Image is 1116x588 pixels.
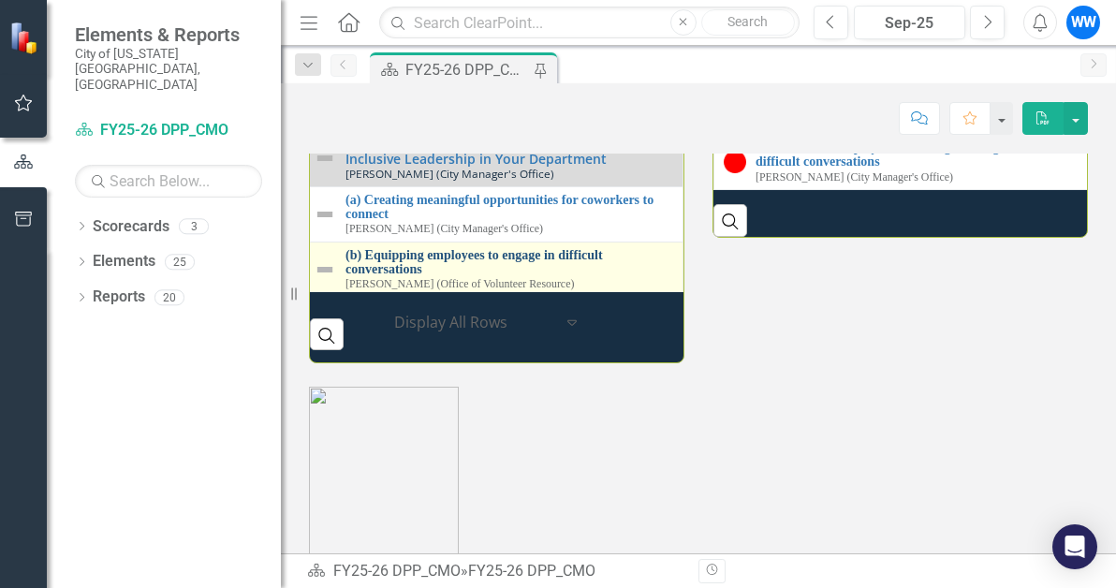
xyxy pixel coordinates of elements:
small: [PERSON_NAME] (City Manager's Office) [756,171,953,184]
img: Not Defined [314,147,336,169]
a: Elements [93,251,155,272]
a: Reports [93,287,145,308]
td: Double-Click to Edit Right Click for Context Menu [304,186,683,242]
img: Below Target [724,151,746,173]
img: ClearPoint Strategy [9,22,42,54]
td: Double-Click to Edit Right Click for Context Menu [304,242,683,297]
div: 20 [154,289,184,305]
input: Search Below... [75,165,262,198]
a: FY25-26 DPP_CMO [333,562,461,580]
div: FY25-26 DPP_CMO [468,562,595,580]
input: Search ClearPoint... [379,7,800,39]
td: Double-Click to Edit Right Click for Context Menu [304,131,683,186]
small: City of [US_STATE][GEOGRAPHIC_DATA], [GEOGRAPHIC_DATA] [75,46,262,92]
td: Double-Click to Edit Right Click for Context Menu [714,135,1113,190]
button: Search [701,9,795,36]
span: Elements & Reports [75,23,262,46]
img: Not Defined [314,203,336,226]
a: Scorecards [93,216,169,238]
a: 4 - Number of employees attending trainings related to difficult conversations [756,140,1103,169]
small: [PERSON_NAME] (City Manager's Office) [345,168,554,180]
div: FY25-26 DPP_CMO [405,58,529,81]
button: Sep-25 [854,6,965,39]
a: FY25-26 DPP_CMO [75,120,262,141]
small: [PERSON_NAME] (Office of Volunteer Resource) [345,278,574,290]
div: 25 [165,254,195,270]
div: 3 [179,218,209,234]
a: (a) Creating meaningful opportunities for coworkers to connect [345,193,673,222]
div: Sep-25 [860,12,959,35]
div: Open Intercom Messenger [1052,524,1097,569]
button: WW [1066,6,1100,39]
small: [PERSON_NAME] (City Manager's Office) [345,223,543,235]
div: » [307,561,684,582]
img: Not Defined [314,258,336,281]
a: (b) Equipping employees to engage in difficult conversations [345,248,673,277]
span: Search [727,14,768,29]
